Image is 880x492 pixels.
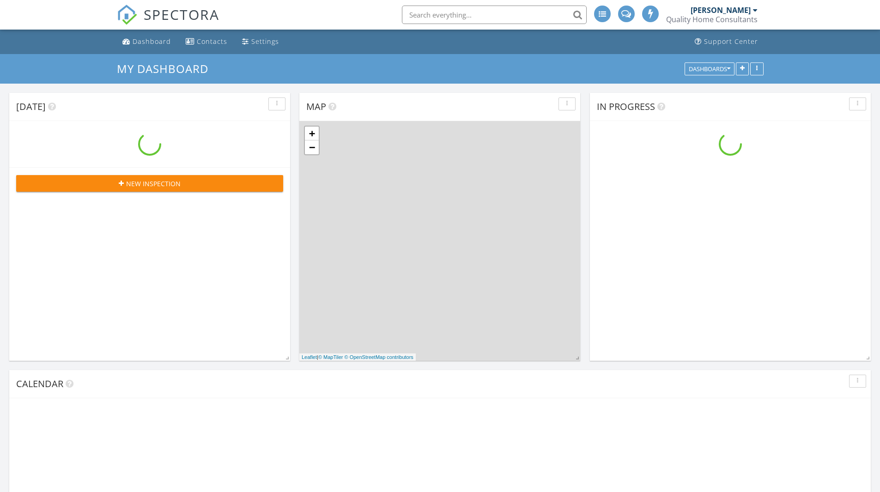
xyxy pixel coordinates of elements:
a: SPECTORA [117,12,219,32]
a: Leaflet [302,354,317,360]
img: The Best Home Inspection Software - Spectora [117,5,137,25]
div: Quality Home Consultants [666,15,758,24]
button: Dashboards [685,62,734,75]
button: New Inspection [16,175,283,192]
a: Contacts [182,33,231,50]
span: In Progress [597,100,655,113]
a: Dashboard [119,33,175,50]
span: New Inspection [126,179,181,188]
a: Zoom in [305,127,319,140]
span: [DATE] [16,100,46,113]
a: Zoom out [305,140,319,154]
span: Calendar [16,377,63,390]
div: Contacts [197,37,227,46]
div: Dashboard [133,37,171,46]
input: Search everything... [402,6,587,24]
a: My Dashboard [117,61,216,76]
div: | [299,353,416,361]
div: Dashboards [689,66,730,72]
div: Support Center [704,37,758,46]
a: Support Center [691,33,762,50]
a: © MapTiler [318,354,343,360]
div: [PERSON_NAME] [691,6,751,15]
a: © OpenStreetMap contributors [345,354,413,360]
span: SPECTORA [144,5,219,24]
span: Map [306,100,326,113]
a: Settings [238,33,283,50]
div: Settings [251,37,279,46]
